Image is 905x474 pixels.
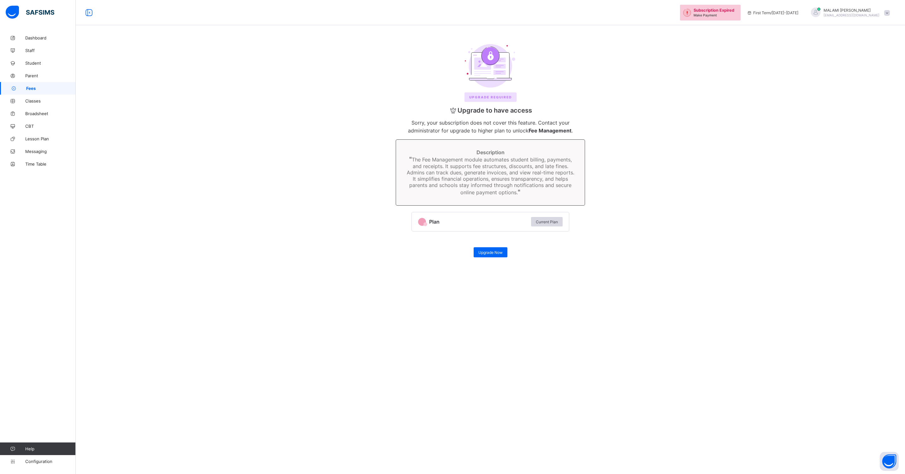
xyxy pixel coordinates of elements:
span: Help [25,446,75,451]
span: Dashboard [25,35,76,40]
span: Configuration [25,459,75,464]
span: MALAMI [PERSON_NAME] [824,8,879,13]
span: Description [405,149,575,155]
span: CBT [25,124,76,129]
span: Make Payment [694,13,717,17]
span: Plan [429,219,528,225]
span: Time Table [25,161,76,167]
span: " [518,188,520,196]
span: Staff [25,48,76,53]
span: " [409,155,412,163]
span: Fees [26,86,76,91]
span: Current Plan [536,219,558,224]
span: Broadsheet [25,111,76,116]
img: upgrade.6110063f93bfcd33cea47338b18df3b1.svg [465,44,516,88]
span: Student [25,61,76,66]
span: Upgrade Now [478,250,503,255]
span: Upgrade to have access [396,107,585,114]
button: Open asap [880,452,899,471]
div: MALAMIMOHAMMED [805,8,893,18]
span: [EMAIL_ADDRESS][DOMAIN_NAME] [824,13,879,17]
span: Sorry, your subscription does not cover this feature. Contact your administrator for upgrade to h... [408,120,573,134]
img: safsims [6,6,54,19]
span: Messaging [25,149,76,154]
span: Upgrade REQUIRED [469,95,512,99]
span: Parent [25,73,76,78]
span: Subscription Expired [694,8,734,13]
img: outstanding-1.146d663e52f09953f639664a84e30106.svg [683,9,691,17]
span: The Fee Management module automates student billing, payments, and receipts. It supports fee stru... [407,156,574,196]
span: session/term information [747,10,798,15]
b: Fee Management [529,127,571,134]
span: Classes [25,98,76,103]
span: Lesson Plan [25,136,76,141]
